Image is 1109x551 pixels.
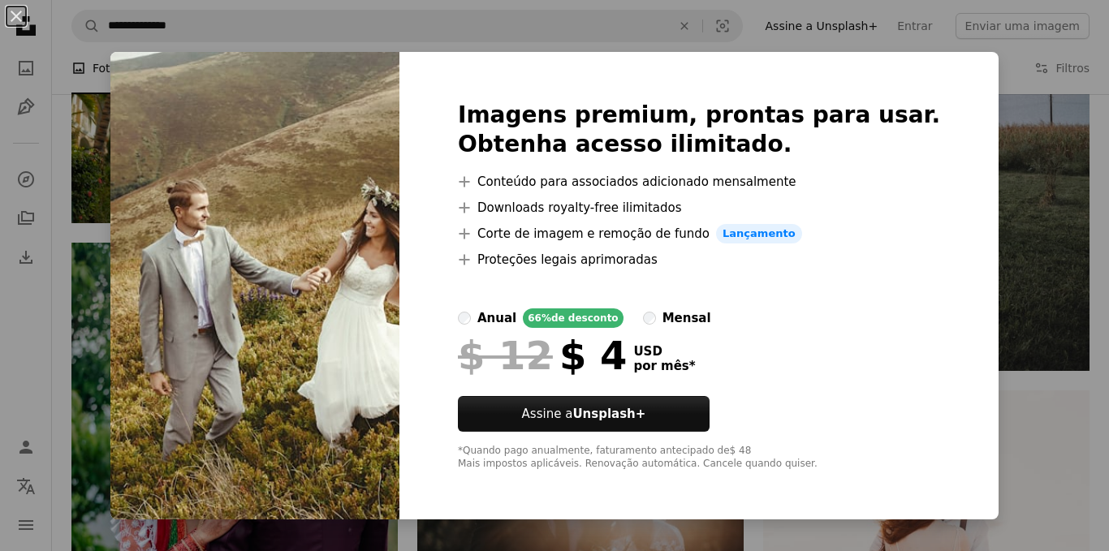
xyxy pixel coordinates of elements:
[458,334,627,377] div: $ 4
[458,445,940,471] div: *Quando pago anualmente, faturamento antecipado de $ 48 Mais impostos aplicáveis. Renovação autom...
[458,250,940,269] li: Proteções legais aprimoradas
[662,308,711,328] div: mensal
[458,198,940,217] li: Downloads royalty-free ilimitados
[458,101,940,159] h2: Imagens premium, prontas para usar. Obtenha acesso ilimitado.
[110,52,399,519] img: premium_photo-1661346619188-adfa006ded82
[643,312,656,325] input: mensal
[523,308,623,328] div: 66% de desconto
[458,224,940,243] li: Corte de imagem e remoção de fundo
[458,172,940,192] li: Conteúdo para associados adicionado mensalmente
[458,396,710,432] button: Assine aUnsplash+
[716,224,802,243] span: Lançamento
[572,407,645,421] strong: Unsplash+
[458,334,553,377] span: $ 12
[633,359,695,373] span: por mês *
[633,344,695,359] span: USD
[477,308,516,328] div: anual
[458,312,471,325] input: anual66%de desconto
